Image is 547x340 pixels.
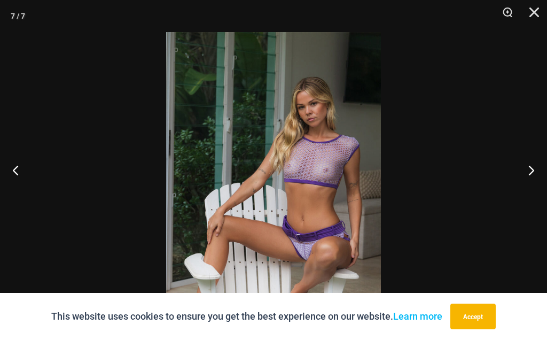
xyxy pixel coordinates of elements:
a: Learn more [393,311,442,322]
button: Next [507,143,547,197]
p: This website uses cookies to ensure you get the best experience on our website. [51,308,442,324]
div: 7 / 7 [11,8,25,24]
button: Accept [450,304,496,329]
